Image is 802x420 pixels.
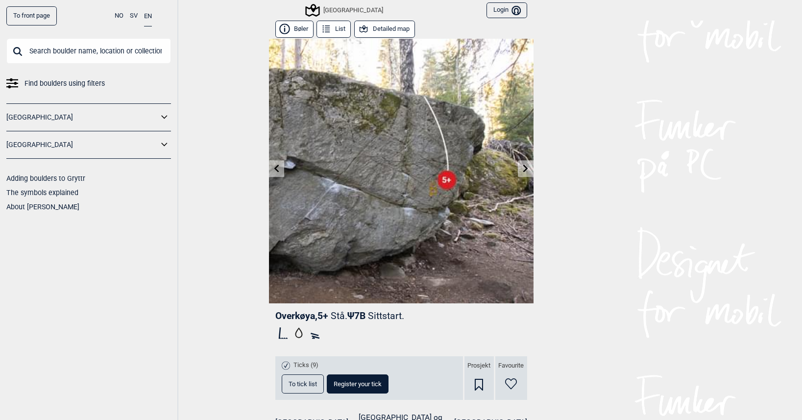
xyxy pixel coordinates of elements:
span: Ticks (9) [293,361,318,370]
button: Bøler [275,21,314,38]
a: The symbols explained [6,189,78,197]
button: EN [144,6,152,26]
div: [GEOGRAPHIC_DATA] [307,4,383,16]
a: About [PERSON_NAME] [6,203,79,211]
span: Find boulders using filters [24,76,105,91]
button: To tick list [282,374,324,394]
button: NO [115,6,123,25]
span: Register your tick [334,381,382,387]
input: Search boulder name, location or collection [6,38,171,64]
div: Prosjekt [464,356,494,400]
a: To front page [6,6,57,25]
button: SV [130,6,138,25]
a: [GEOGRAPHIC_DATA] [6,138,158,152]
span: To tick list [289,381,317,387]
img: Overkoya 200416 [269,39,534,303]
span: Ψ 7B [347,310,404,321]
button: Register your tick [327,374,389,394]
p: Sittstart. [368,310,404,321]
a: Adding boulders to Gryttr [6,174,85,182]
span: Overkøya , 5+ [275,310,328,321]
a: [GEOGRAPHIC_DATA] [6,110,158,124]
p: Stå. [331,310,347,321]
button: Login [486,2,527,19]
button: Detailed map [354,21,415,38]
button: List [316,21,351,38]
span: Favourite [498,362,524,370]
a: Find boulders using filters [6,76,171,91]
